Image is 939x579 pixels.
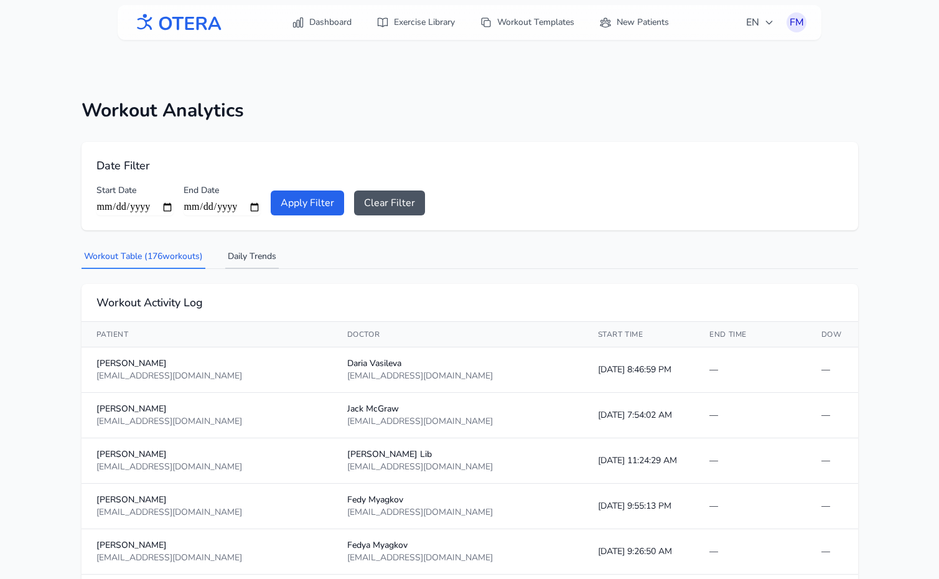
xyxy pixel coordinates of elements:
[347,506,568,519] div: [EMAIL_ADDRESS][DOMAIN_NAME]
[96,494,317,506] div: [PERSON_NAME]
[284,11,359,34] a: Dashboard
[184,184,261,197] label: End Date
[96,403,317,415] div: [PERSON_NAME]
[746,15,774,30] span: EN
[806,347,858,393] td: —
[806,529,858,575] td: —
[96,357,317,370] div: [PERSON_NAME]
[806,484,858,529] td: —
[96,506,317,519] div: [EMAIL_ADDRESS][DOMAIN_NAME]
[583,438,694,484] td: [DATE] 11:24:29 AM
[96,184,174,197] label: Start Date
[271,191,344,215] button: Apply Filter
[694,484,806,529] td: —
[96,370,317,382] div: [EMAIL_ADDRESS][DOMAIN_NAME]
[332,322,583,347] th: Doctor
[82,100,858,122] h1: Workout Analytics
[82,245,205,269] button: Workout Table (176workouts)
[347,494,568,506] div: Fedy Myagkov
[347,539,568,552] div: Fedya Myagkov
[583,484,694,529] td: [DATE] 9:55:13 PM
[347,357,568,370] div: Daria Vasileva
[583,529,694,575] td: [DATE] 9:26:50 AM
[592,11,676,34] a: New Patients
[96,539,317,552] div: [PERSON_NAME]
[694,322,806,347] th: End Time
[694,393,806,438] td: —
[96,294,843,311] h2: Workout Activity Log
[96,448,317,461] div: [PERSON_NAME]
[96,461,317,473] div: [EMAIL_ADDRESS][DOMAIN_NAME]
[369,11,462,34] a: Exercise Library
[806,322,858,347] th: DOW
[96,552,317,564] div: [EMAIL_ADDRESS][DOMAIN_NAME]
[354,191,425,215] button: Clear Filter
[96,415,317,428] div: [EMAIL_ADDRESS][DOMAIN_NAME]
[133,9,222,37] img: OTERA logo
[806,393,858,438] td: —
[583,393,694,438] td: [DATE] 7:54:02 AM
[472,11,582,34] a: Workout Templates
[82,322,332,347] th: Patient
[787,12,806,32] button: FM
[347,370,568,382] div: [EMAIL_ADDRESS][DOMAIN_NAME]
[739,10,782,35] button: EN
[583,322,694,347] th: Start Time
[347,403,568,415] div: Jack McGraw
[694,347,806,393] td: —
[347,552,568,564] div: [EMAIL_ADDRESS][DOMAIN_NAME]
[347,415,568,428] div: [EMAIL_ADDRESS][DOMAIN_NAME]
[806,438,858,484] td: —
[347,448,568,461] div: [PERSON_NAME] Lib
[225,245,279,269] button: Daily Trends
[96,157,843,174] h2: Date Filter
[583,347,694,393] td: [DATE] 8:46:59 PM
[694,438,806,484] td: —
[347,461,568,473] div: [EMAIL_ADDRESS][DOMAIN_NAME]
[694,529,806,575] td: —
